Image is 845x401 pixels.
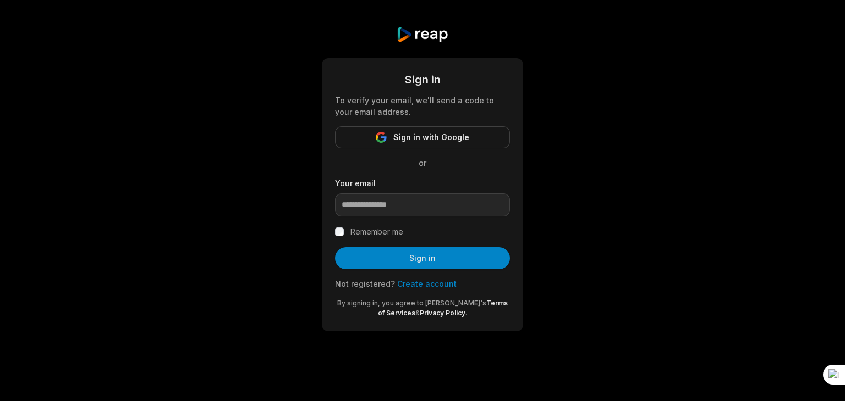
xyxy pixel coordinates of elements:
button: Sign in [335,247,510,269]
div: Sign in [335,71,510,88]
a: Terms of Services [378,299,508,317]
span: or [410,157,435,169]
div: To verify your email, we'll send a code to your email address. [335,94,510,118]
span: Not registered? [335,279,395,288]
label: Remember me [350,225,403,238]
button: Sign in with Google [335,126,510,148]
span: & [415,309,420,317]
a: Privacy Policy [420,309,465,317]
a: Create account [397,279,457,288]
label: Your email [335,177,510,189]
span: By signing in, you agree to [PERSON_NAME]'s [337,299,486,307]
img: reap [396,26,448,43]
span: . [465,309,467,317]
span: Sign in with Google [393,131,469,144]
